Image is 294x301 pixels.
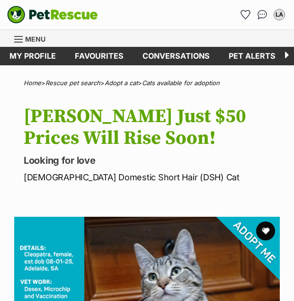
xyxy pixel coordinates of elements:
a: Rescue pet search [45,79,100,87]
ul: Account quick links [238,7,287,22]
img: logo-cat-932fe2b9b8326f06289b0f2fb663e598f794de774fb13d1741a6617ecf9a85b4.svg [7,6,98,24]
a: Pet alerts [219,47,285,65]
button: My account [272,7,287,22]
a: conversations [133,47,219,65]
a: Menu [14,30,52,47]
p: Looking for love [24,154,280,167]
a: Conversations [255,7,270,22]
a: PetRescue [7,6,98,24]
a: Adopt a cat [105,79,138,87]
img: chat-41dd97257d64d25036548639549fe6c8038ab92f7586957e7f3b1b290dea8141.svg [258,10,267,19]
span: Menu [25,35,45,43]
p: [DEMOGRAPHIC_DATA] Domestic Short Hair (DSH) Cat [24,171,280,184]
a: Favourites [65,47,133,65]
div: LA [275,10,284,19]
a: Home [24,79,41,87]
h1: [PERSON_NAME] Just $50 Prices Will Rise Soon! [24,106,280,149]
a: Cats available for adoption [142,79,220,87]
button: favourite [256,221,275,240]
a: Favourites [238,7,253,22]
